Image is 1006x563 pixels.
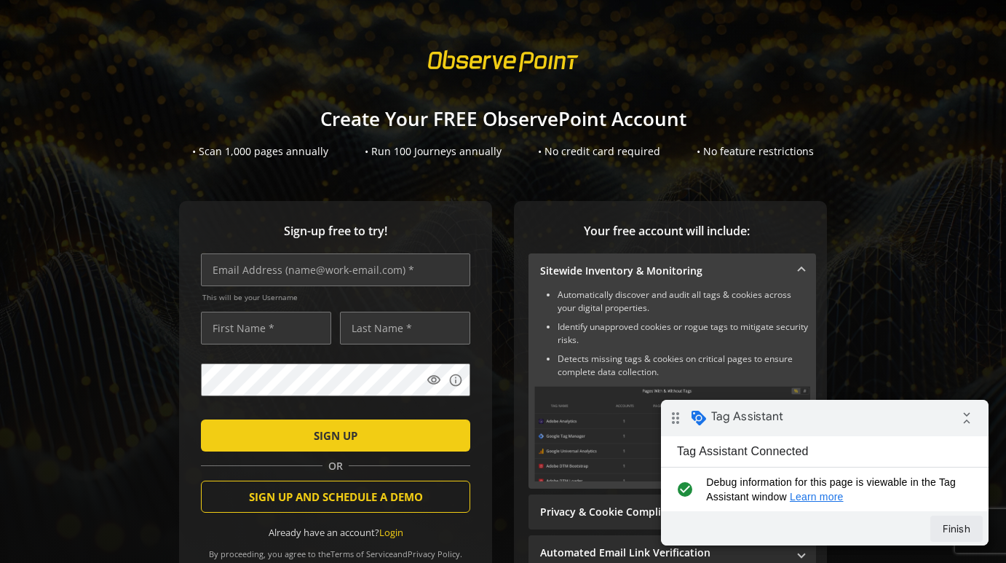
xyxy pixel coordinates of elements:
[201,539,470,559] div: By proceeding, you agree to the and .
[12,75,36,104] i: check_circle
[427,373,441,387] mat-icon: visibility
[201,312,331,345] input: First Name *
[448,373,463,387] mat-icon: info
[45,75,304,104] span: Debug information for this page is viewable in the Tag Assistant window
[528,495,816,529] mat-expansion-panel-header: Privacy & Cookie Compliance
[291,4,320,33] i: Collapse debug badge
[201,223,470,240] span: Sign-up free to try!
[528,223,805,240] span: Your free account will include:
[365,144,502,159] div: • Run 100 Journeys annually
[558,353,810,379] li: Detects missing tags & cookies on critical pages to ensure complete data collection.
[379,526,403,539] a: Login
[50,9,122,24] span: Tag Assistant
[201,253,470,286] input: Email Address (name@work-email.com) *
[528,253,816,288] mat-expansion-panel-header: Sitewide Inventory & Monitoring
[540,264,787,278] mat-panel-title: Sitewide Inventory & Monitoring
[538,144,660,159] div: • No credit card required
[201,420,470,452] button: SIGN UP
[314,422,357,449] span: SIGN UP
[201,526,470,540] div: Already have an account?
[540,546,787,560] mat-panel-title: Automated Email Link Verification
[330,548,393,559] a: Terms of Service
[340,312,470,345] input: Last Name *
[322,459,349,473] span: OR
[697,144,814,159] div: • No feature restrictions
[249,484,423,510] span: SIGN UP AND SCHEDULE A DEMO
[129,91,183,103] a: Learn more
[534,386,810,481] img: Sitewide Inventory & Monitoring
[192,144,328,159] div: • Scan 1,000 pages annually
[408,548,460,559] a: Privacy Policy
[201,481,470,513] button: SIGN UP AND SCHEDULE A DEMO
[558,288,810,315] li: Automatically discover and audit all tags & cookies across your digital properties.
[558,320,810,347] li: Identify unapproved cookies or rogue tags to mitigate security risks.
[528,288,816,489] div: Sitewide Inventory & Monitoring
[540,505,787,519] mat-panel-title: Privacy & Cookie Compliance
[269,116,322,142] button: Finish
[202,292,470,302] span: This will be your Username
